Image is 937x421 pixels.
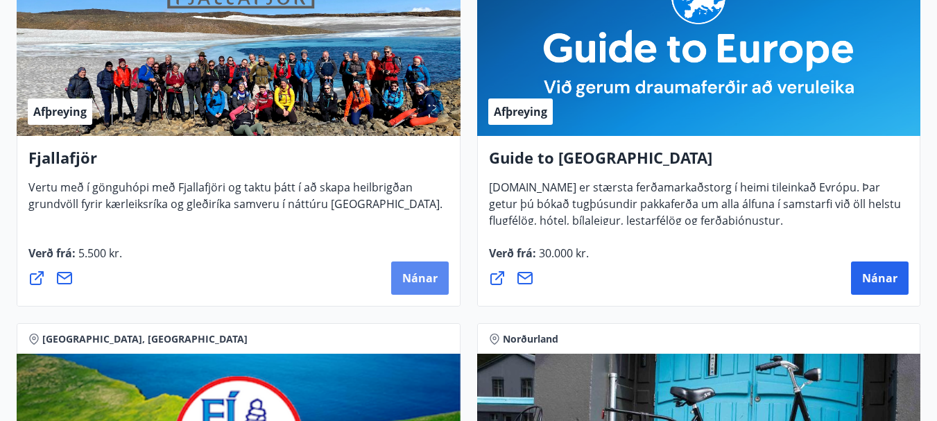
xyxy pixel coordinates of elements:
[402,270,438,286] span: Nánar
[28,180,442,223] span: Vertu með í gönguhópi með Fjallafjöri og taktu þátt í að skapa heilbrigðan grundvöll fyrir kærlei...
[489,246,589,272] span: Verð frá :
[33,104,87,119] span: Afþreying
[76,246,122,261] span: 5.500 kr.
[489,180,901,239] span: [DOMAIN_NAME] er stærsta ferðamarkaðstorg í heimi tileinkað Evrópu. Þar getur þú bókað tugþúsundi...
[28,246,122,272] span: Verð frá :
[536,246,589,261] span: 30.000 kr.
[851,261,909,295] button: Nánar
[489,147,909,179] h4: Guide to [GEOGRAPHIC_DATA]
[28,147,449,179] h4: Fjallafjör
[494,104,547,119] span: Afþreying
[503,332,558,346] span: Norðurland
[862,270,897,286] span: Nánar
[42,332,248,346] span: [GEOGRAPHIC_DATA], [GEOGRAPHIC_DATA]
[391,261,449,295] button: Nánar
